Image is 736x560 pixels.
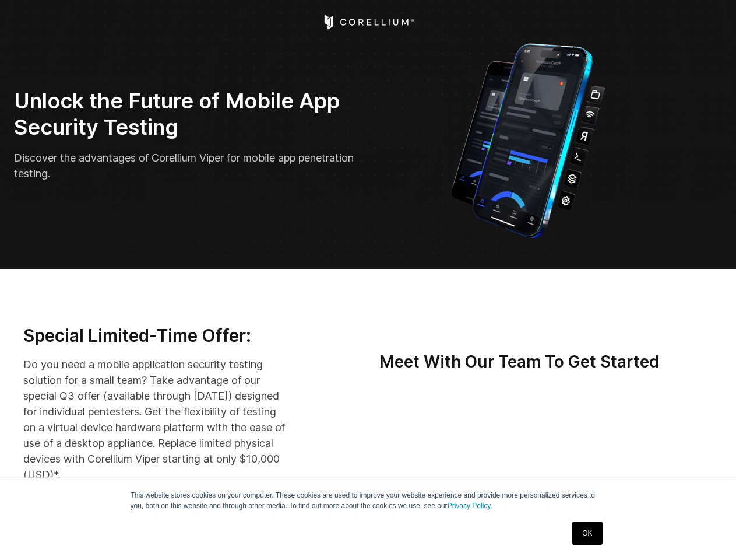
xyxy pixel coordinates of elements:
[448,502,492,510] a: Privacy Policy.
[572,521,602,545] a: OK
[131,490,606,511] p: This website stores cookies on your computer. These cookies are used to improve your website expe...
[441,37,616,241] img: Corellium_VIPER_Hero_1_1x
[14,88,360,141] h2: Unlock the Future of Mobile App Security Testing
[14,152,354,180] span: Discover the advantages of Corellium Viper for mobile app penetration testing.
[379,352,660,372] strong: Meet With Our Team To Get Started
[23,325,288,347] h3: Special Limited-Time Offer:
[322,15,414,29] a: Corellium Home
